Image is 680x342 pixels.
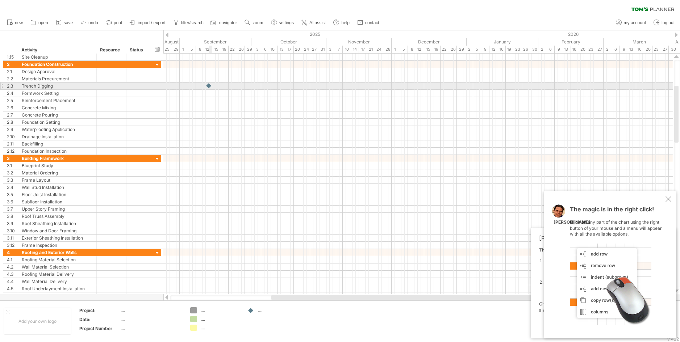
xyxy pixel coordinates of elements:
div: .... [258,307,297,313]
div: 3.5 [7,191,18,198]
div: 16 - 20 [571,46,587,53]
div: Subfloor Installation [22,198,93,205]
span: import / export [138,20,166,25]
div: 15 - 19 [424,46,441,53]
div: Upper Story Framing [22,206,93,212]
div: 2.9 [7,126,18,133]
div: 29 - 3 [245,46,261,53]
span: save [64,20,73,25]
div: Foundation Construction [22,61,93,68]
div: 12 - 16 [489,46,506,53]
div: Exterior Sheathing Installation [22,235,93,241]
div: Resource [100,46,122,54]
a: zoom [243,18,265,28]
span: print [114,20,122,25]
div: Foundation Inspection [22,148,93,155]
div: The [PERSON_NAME]'s AI-assist can help you in two ways: Give it a try! With the undo button in th... [539,247,664,332]
div: 1.15 [7,54,18,60]
div: 3.10 [7,227,18,234]
div: Status [130,46,146,54]
div: 4.3 [7,271,18,278]
div: 3.11 [7,235,18,241]
div: 2.12 [7,148,18,155]
div: 4.2 [7,263,18,270]
div: 9 - 13 [620,46,636,53]
div: 8 - 12 [408,46,424,53]
div: Roofing Material Delivery [22,271,93,278]
span: my account [624,20,646,25]
div: 2.2 [7,75,18,82]
div: Site Cleanup [22,54,93,60]
div: 2.5 [7,97,18,104]
a: navigator [209,18,239,28]
div: 3 [7,155,18,162]
div: .... [121,307,182,313]
a: contact [355,18,381,28]
div: 23 - 27 [587,46,604,53]
div: 3.8 [7,213,18,220]
div: 1 - 5 [392,46,408,53]
div: 2.1 [7,68,18,75]
div: Project Number [79,325,119,332]
div: v 422 [667,336,679,342]
div: October 2025 [251,38,326,46]
div: .... [201,307,240,313]
a: log out [652,18,677,28]
div: [PERSON_NAME] [554,219,590,225]
div: 13 - 17 [278,46,294,53]
span: new [15,20,23,25]
div: 3 - 7 [326,46,343,53]
span: log out [662,20,675,25]
div: 2 - 6 [538,46,555,53]
div: Materials Procurement [22,75,93,82]
div: Wall Material Delivery [22,278,93,285]
div: Reinforcement Placement [22,97,93,104]
div: Add your own logo [4,308,71,335]
div: Roof Truss Assembly [22,213,93,220]
div: March 2026 [604,38,675,46]
div: 15 - 19 [212,46,229,53]
a: print [104,18,124,28]
span: help [341,20,350,25]
div: 2.3 [7,83,18,89]
a: AI assist [300,18,328,28]
div: [PERSON_NAME]'s AI-assistant [539,235,664,242]
div: Waterproofing Application [22,126,93,133]
div: Roof Underlayment Installation [22,285,93,292]
div: 2.4 [7,90,18,97]
div: 3.2 [7,169,18,176]
div: Building Framework [22,155,93,162]
a: import / export [128,18,168,28]
div: 4.1 [7,256,18,263]
div: 3.6 [7,198,18,205]
div: 17 - 21 [359,46,375,53]
div: Backfilling [22,140,93,147]
div: 5 - 9 [473,46,489,53]
span: contact [365,20,379,25]
div: 2.10 [7,133,18,140]
div: 9 - 13 [555,46,571,53]
div: Roofing and Exterior Walls [22,249,93,256]
div: 2.6 [7,104,18,111]
div: 1 - 5 [180,46,196,53]
div: 3.9 [7,220,18,227]
div: February 2026 [538,38,604,46]
div: 23 - 27 [652,46,669,53]
span: filter/search [181,20,204,25]
div: Concrete Pouring [22,111,93,118]
div: Frame Inspection [22,242,93,249]
a: settings [269,18,296,28]
div: Formwork Setting [22,90,93,97]
span: settings [279,20,294,25]
a: undo [79,18,100,28]
div: 2.7 [7,111,18,118]
div: Floor Joist Installation [22,191,93,198]
div: 19 - 23 [506,46,522,53]
a: filter/search [171,18,206,28]
div: Material Ordering [22,169,93,176]
a: help [331,18,352,28]
a: open [29,18,50,28]
div: December 2025 [392,38,467,46]
span: navigator [219,20,237,25]
div: 3.3 [7,177,18,183]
